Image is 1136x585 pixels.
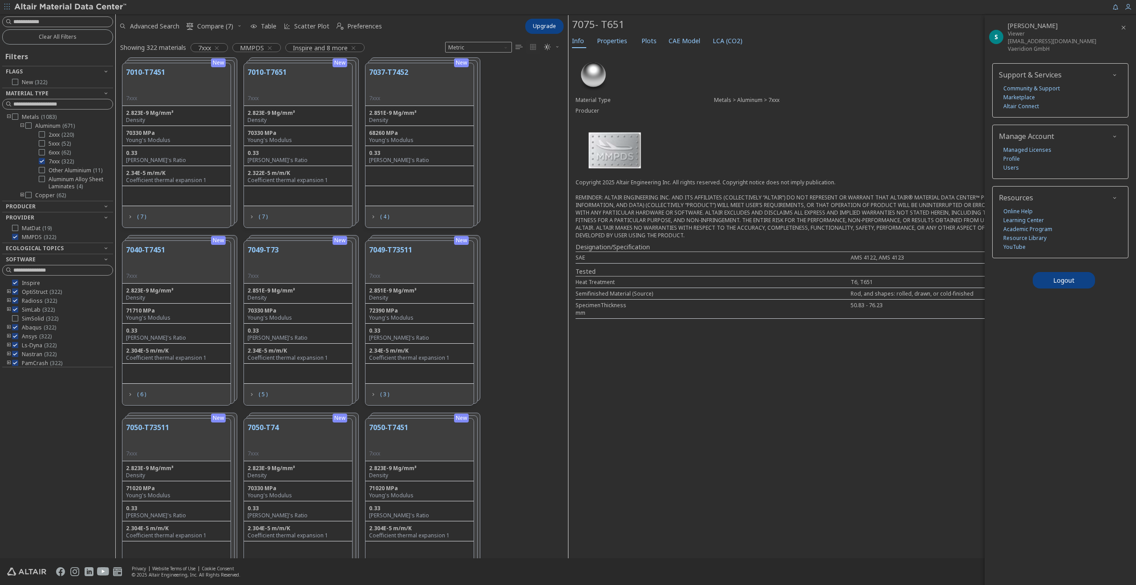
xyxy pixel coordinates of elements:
div: 7075- T651 [572,17,1104,32]
span: 7xxx [49,158,74,165]
span: Abaqus [22,324,56,331]
span: Flags [6,68,23,75]
img: Altair Engineering [7,568,46,576]
a: Academic Program [1003,225,1052,234]
span: ( 322 ) [49,288,62,296]
span: 6xxx [49,149,71,156]
i: toogle group [19,192,25,199]
div: 50.83 - 76.23 [851,301,1126,309]
span: Compare (7) [197,23,233,29]
span: Properties [597,34,627,48]
span: Scatter Plot [294,23,329,29]
i:  [187,23,194,30]
div: Filters [2,45,32,66]
span: Other Aluminium [49,167,102,174]
span: SimSolid [22,315,58,322]
a: Cookie Consent [202,565,234,572]
div: [EMAIL_ADDRESS][DOMAIN_NAME] [1008,37,1096,45]
button: Flags [2,66,113,77]
a: Altair Connect [1003,102,1039,111]
i: toogle group [6,288,12,296]
button: Tile View [526,40,540,54]
span: ( 322 ) [61,158,74,165]
i: toogle group [6,306,12,313]
a: YouTube [1003,243,1026,252]
div: grid [116,57,568,558]
span: Producer [6,203,36,210]
span: S [994,32,998,41]
i: toogle group [6,333,12,340]
div: T6, T651 [851,278,1126,286]
span: Radioss [22,297,57,305]
span: ( 62 ) [57,191,66,199]
a: Website Terms of Use [152,565,195,572]
span: SimLab [22,306,55,313]
span: ( 322 ) [44,324,56,331]
span: ( 322 ) [44,233,56,241]
div: Tested [576,267,1129,276]
i:  [515,44,523,51]
span: ( 52 ) [61,140,71,147]
i:  [530,44,537,51]
a: Users [1003,163,1019,172]
span: ( 220 ) [61,131,74,138]
span: ( 62 ) [61,149,71,156]
i:  [544,44,551,51]
a: Privacy [132,565,146,572]
span: Preferences [347,23,382,29]
span: Provider [6,214,34,221]
span: Plots [641,34,657,48]
span: ( 4 ) [77,183,83,190]
span: MMPDS [240,44,264,52]
span: Manage Account [999,131,1054,141]
a: Learning Center [1003,216,1044,225]
span: Resources [999,193,1033,203]
span: ( 322 ) [39,333,52,340]
span: 2xxx [49,131,74,138]
span: ( 322 ) [44,341,57,349]
i: toogle group [6,324,12,331]
button: Ecological Topics [2,243,113,254]
span: Ecological Topics [6,244,64,252]
span: New [22,79,47,86]
i:  [337,23,344,30]
span: ( 322 ) [45,297,57,305]
span: OptiStruct [22,288,62,296]
span: Clear All Filters [39,33,77,41]
div: Metals > Aluminum > 7xxx [714,97,1129,104]
i: toogle group [6,342,12,349]
span: ( 322 ) [46,315,58,322]
span: Srinivas Vasista [1008,21,1058,30]
span: ( 322 ) [42,306,55,313]
i: toogle group [6,360,12,367]
div: Viewer [1008,30,1096,37]
span: PamCrash [22,360,62,367]
i: toogle group [6,351,12,358]
a: Resource Library [1003,234,1047,243]
button: Upgrade [525,19,564,34]
span: Advanced Search [130,23,179,29]
div: Material Type [576,97,714,104]
span: Metric [445,42,512,53]
span: MMPDS [22,234,56,241]
span: Table [261,23,276,29]
span: Logout [1053,276,1075,284]
div: Producer [576,107,714,114]
span: ( 322 ) [35,78,47,86]
button: Producer [2,201,113,212]
div: SpecimenThickness [576,301,851,309]
div: Rod, and shapes: rolled, drawn, or cold-finished [851,290,1126,297]
span: Upgrade [533,23,556,30]
span: Info [572,34,584,48]
i: toogle group [6,114,12,121]
a: Online Help [1003,207,1033,216]
span: ( 322 ) [50,359,62,367]
span: ( 671 ) [62,122,75,130]
span: Ls-Dyna [22,342,57,349]
span: 5xxx [49,140,71,147]
div: Vaeridion GmbH [1008,45,1096,53]
button: Clear All Filters [2,29,113,45]
span: Nastran [22,351,57,358]
button: Material Type [2,88,113,99]
span: Inspire [22,280,40,287]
